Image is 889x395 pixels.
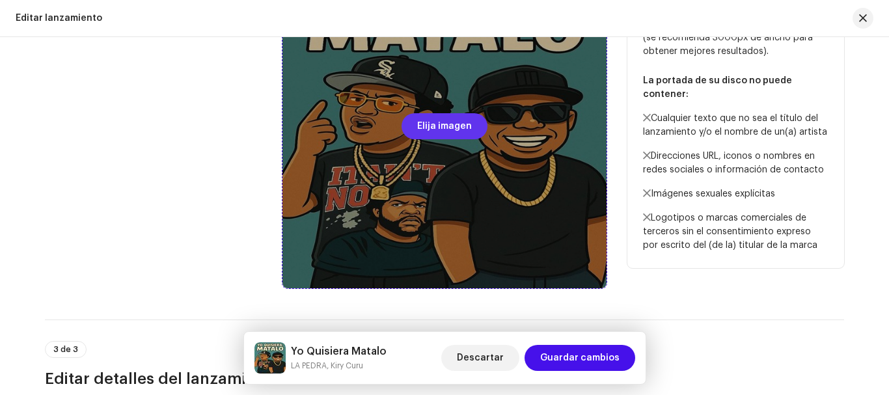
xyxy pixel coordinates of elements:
[291,359,387,372] small: Yo Quisiera Matalo
[441,345,519,371] button: Descartar
[417,113,472,139] span: Elija imagen
[254,342,286,374] img: 7c8633ec-6da7-4611-a15b-e8a650f74f2a
[643,150,828,177] p: Direcciones URL, iconos o nombres en redes sociales o información de contacto
[525,345,635,371] button: Guardar cambios
[540,345,620,371] span: Guardar cambios
[643,74,828,102] p: La portada de su disco no puede contener:
[45,368,844,389] h3: Editar detalles del lanzamiento
[402,113,487,139] button: Elija imagen
[457,345,504,371] span: Descartar
[643,211,828,252] p: Logotipos o marcas comerciales de terceros sin el consentimiento expreso por escrito del (de la) ...
[291,344,387,359] h5: Yo Quisiera Matalo
[643,112,828,139] p: Cualquier texto que no sea el título del lanzamiento y/o el nombre de un(a) artista
[643,187,828,201] p: Imágenes sexuales explícitas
